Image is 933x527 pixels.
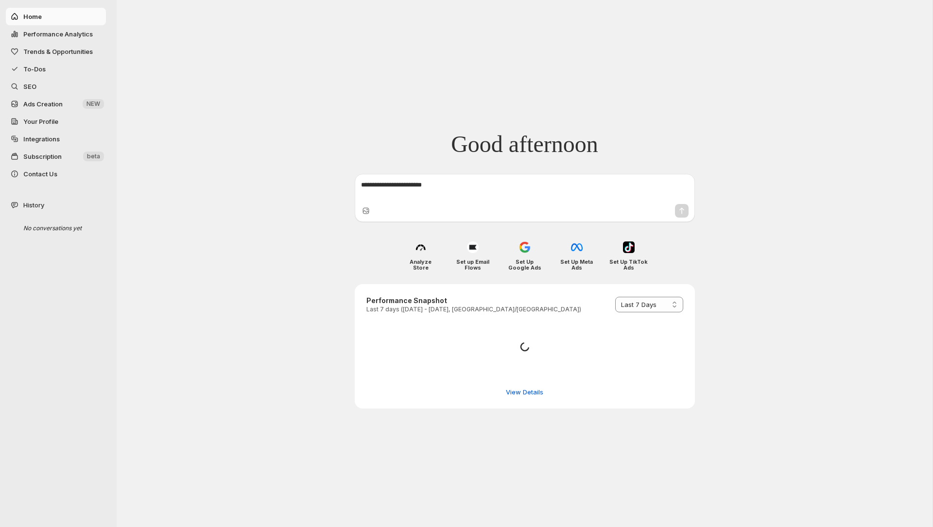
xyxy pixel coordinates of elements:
button: Contact Us [6,165,106,183]
h4: Set Up TikTok Ads [609,259,648,271]
button: Subscription [6,148,106,165]
span: Good afternoon [451,130,598,158]
span: Integrations [23,135,60,143]
h4: Set up Email Flows [453,259,492,271]
img: Set up Email Flows icon [467,241,479,253]
span: Your Profile [23,118,58,125]
button: View detailed performance [500,384,549,400]
span: History [23,200,44,210]
span: View Details [506,387,543,397]
p: Last 7 days ([DATE] - [DATE], [GEOGRAPHIC_DATA]/[GEOGRAPHIC_DATA]) [366,306,581,313]
button: Trends & Opportunities [6,43,106,60]
h4: Set Up Google Ads [505,259,544,271]
span: To-Dos [23,65,46,73]
span: Performance Analytics [23,30,93,38]
img: Set Up Meta Ads icon [571,241,583,253]
img: Analyze Store icon [415,241,427,253]
button: Ads Creation [6,95,106,113]
div: No conversations yet [16,220,108,237]
span: Ads Creation [23,100,63,108]
span: Home [23,13,42,20]
img: Set Up Google Ads icon [519,241,531,253]
span: Trends & Opportunities [23,48,93,55]
span: beta [87,153,100,160]
a: Integrations [6,130,106,148]
button: Performance Analytics [6,25,106,43]
h4: Set Up Meta Ads [557,259,596,271]
span: SEO [23,83,36,90]
span: Subscription [23,153,62,160]
a: Your Profile [6,113,106,130]
button: Upload image [361,206,371,216]
span: Contact Us [23,170,57,178]
button: To-Dos [6,60,106,78]
h3: Performance Snapshot [366,296,581,306]
span: NEW [86,100,100,108]
button: Home [6,8,106,25]
a: SEO [6,78,106,95]
h4: Analyze Store [401,259,440,271]
img: Set Up TikTok Ads icon [623,241,635,253]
